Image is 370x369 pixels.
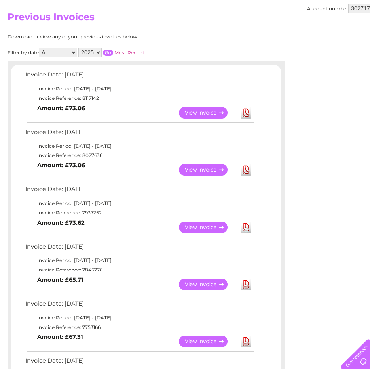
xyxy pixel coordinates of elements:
a: Blog [301,34,313,40]
td: Invoice Period: [DATE] - [DATE] [23,199,255,208]
a: View [179,107,237,119]
a: View [179,164,237,176]
a: Contact [317,34,337,40]
a: Energy [250,34,268,40]
b: Amount: £67.31 [37,333,83,340]
a: Log out [344,34,362,40]
td: Invoice Date: [DATE] [23,241,255,256]
a: View [179,222,237,233]
a: Telecoms [273,34,296,40]
b: Amount: £73.06 [37,162,85,169]
a: Download [241,107,251,119]
td: Invoice Reference: 7845776 [23,265,255,275]
a: Download [241,279,251,290]
td: Invoice Date: [DATE] [23,69,255,84]
td: Invoice Reference: 7753166 [23,323,255,332]
td: Invoice Reference: 7937252 [23,208,255,218]
td: Invoice Period: [DATE] - [DATE] [23,84,255,94]
b: Amount: £73.62 [37,219,85,226]
a: Download [241,222,251,233]
td: Invoice Period: [DATE] - [DATE] [23,313,255,323]
div: Filter by date [8,48,215,57]
td: Invoice Date: [DATE] [23,127,255,141]
td: Invoice Reference: 8027636 [23,151,255,160]
img: logo.png [13,21,53,45]
a: 0333 014 3131 [221,4,275,14]
a: Download [241,164,251,176]
b: Amount: £73.06 [37,105,85,112]
td: Invoice Period: [DATE] - [DATE] [23,141,255,151]
td: Invoice Reference: 8117142 [23,94,255,103]
td: Invoice Date: [DATE] [23,298,255,313]
b: Amount: £65.71 [37,276,83,283]
a: Most Recent [114,50,144,55]
a: Water [231,34,246,40]
td: Invoice Date: [DATE] [23,184,255,199]
a: View [179,279,237,290]
a: View [179,336,237,347]
td: Invoice Period: [DATE] - [DATE] [23,256,255,265]
div: Download or view any of your previous invoices below. [8,34,215,40]
a: Download [241,336,251,347]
